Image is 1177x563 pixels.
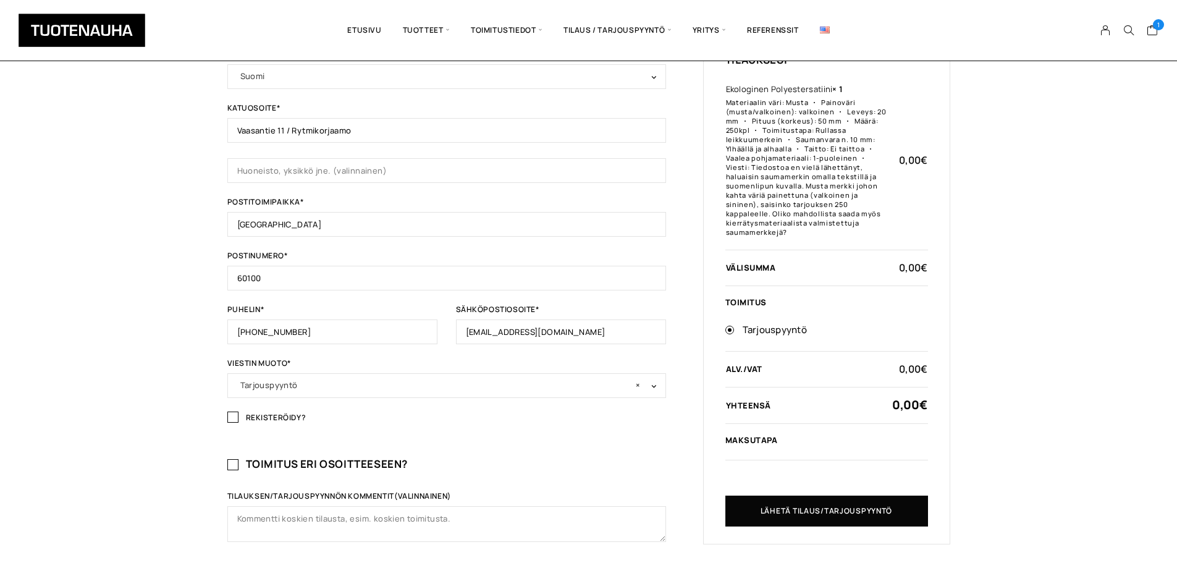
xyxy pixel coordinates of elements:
p: Tiedostoa en vielä lähettänyt, haluaisin saumamerkin omalla tekstillä ja suomenlipun kuvalla. Mus... [726,163,881,237]
p: valkoinen [799,107,835,116]
label: Tarjouspyyntö [743,322,928,339]
span: Tarjouspyyntö [227,373,666,398]
span: (valinnainen) [394,491,451,501]
strong: × 1 [832,83,843,95]
dt: Saumanvara n. 10 mm: [785,135,875,144]
label: Postinumero [227,252,666,266]
span: € [921,153,927,167]
span: Toimitustiedot [460,9,553,51]
p: Musta [786,98,808,107]
th: Välisumma [725,262,892,273]
label: Katuosoite [227,104,666,118]
dt: Leveys: [836,107,875,116]
p: Ei taittoa [830,144,864,153]
label: Puhelin [227,306,437,320]
span: Maa [227,64,666,89]
dt: Pituus (korkeus): [741,116,817,125]
dt: Määrä: [843,116,878,125]
a: Cart [1147,24,1158,39]
p: 50 mm [818,116,842,125]
button: Lähetä tilaus/tarjouspyyntö [725,496,928,527]
span: Yritys [682,9,736,51]
bdi: 0,00 [899,261,927,274]
a: Referenssit [736,9,809,51]
label: Tilauksen/tarjouspyynnön kommentit [227,493,666,506]
input: Toimitus eri osoitteeseen? [227,459,238,470]
h3: Toimitus eri osoitteeseen? [227,457,666,471]
p: 20 mm [726,107,887,125]
label: Sähköpostiosoite [456,306,666,320]
dt: Taitto: [793,144,829,153]
span: € [921,362,927,376]
dt: Vaalea pohjamateriaali: [726,144,878,163]
span: € [921,261,927,274]
input: Kadunnimi ja talon numero [227,118,666,143]
label: Viestin muoto [227,360,666,373]
input: Rekisteröidy? [227,412,238,423]
bdi: 0,00 [892,397,927,413]
bdi: 0,00 [899,362,927,376]
th: alv./VAT [725,363,892,375]
a: My Account [1094,25,1118,36]
p: Rullassa leikkuumerkein [726,125,846,144]
span: × [636,376,640,394]
bdi: 0,00 [899,153,927,167]
dt: Materiaalin väri: [726,98,785,107]
dt: Toimitustapa: [751,125,814,135]
label: Postitoimipaikka [227,198,666,212]
span: Suomi [240,67,653,85]
img: English [820,27,830,33]
p: 250kpl [726,125,750,135]
span: Tuotteet [392,9,460,51]
span: € [919,397,927,413]
label: Rekisteröidy? [227,413,666,430]
div: Maksutapa [725,436,928,444]
a: Etusivu [337,9,392,51]
p: Ylhäällä ja alhaalla [726,144,792,153]
td: Ekologinen polyestersatiin­i [725,82,892,237]
dt: Painoväri (musta/valkoinen): [726,98,856,116]
button: Search [1117,25,1141,36]
div: Toimitus [725,298,928,307]
p: 1-puoleinen [813,153,858,163]
span: Tilaus / Tarjouspyyntö [553,9,682,51]
img: Tuotenauha Oy [19,14,145,47]
span: 1 [1153,19,1164,30]
th: Yhteensä [725,399,892,411]
dt: Viesti: [726,153,871,172]
input: Huoneisto, yksikkö jne. (valinnainen) [227,158,666,183]
span: Tarjouspyyntö [240,376,653,394]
